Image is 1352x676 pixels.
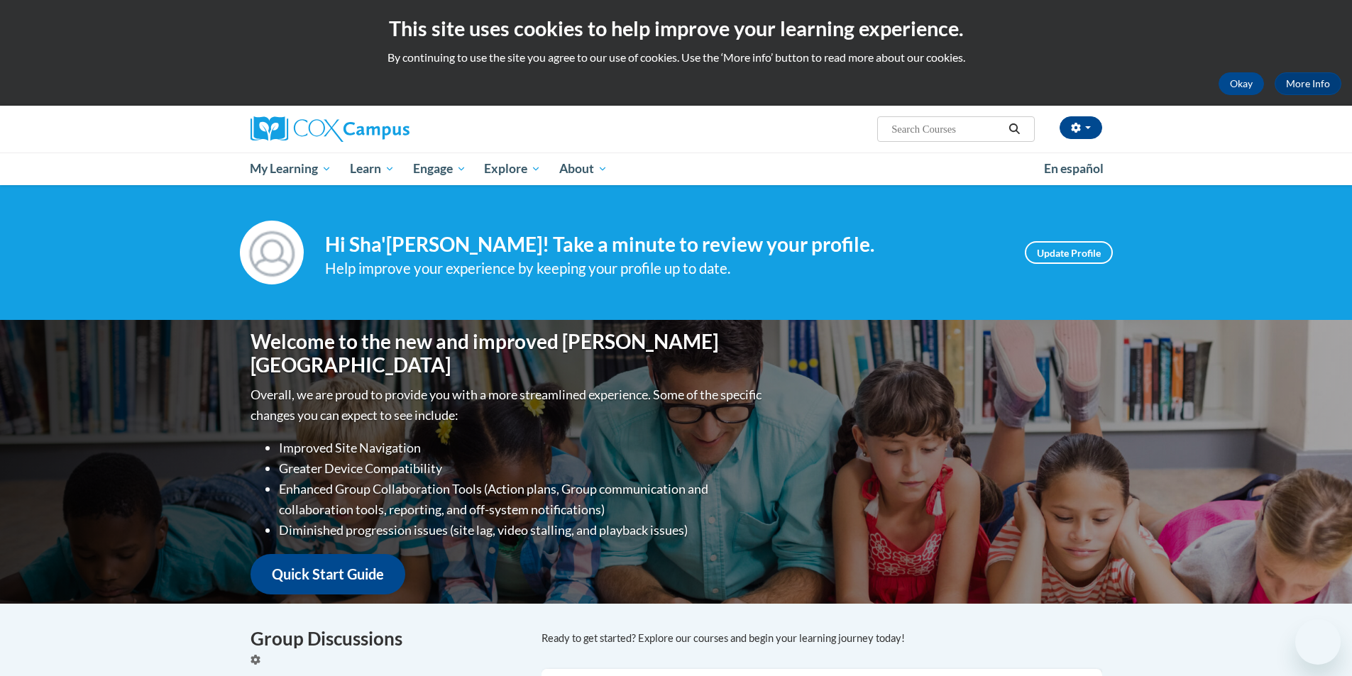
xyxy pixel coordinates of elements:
a: Explore [475,153,550,185]
h1: Welcome to the new and improved [PERSON_NAME][GEOGRAPHIC_DATA] [251,330,765,377]
p: Overall, we are proud to provide you with a more streamlined experience. Some of the specific cha... [251,384,765,426]
a: Quick Start Guide [251,554,405,594]
span: Explore [484,160,541,177]
a: Cox Campus [251,116,520,142]
button: Account Settings [1060,116,1102,139]
iframe: Button to launch messaging window [1295,619,1341,665]
span: About [559,160,608,177]
a: Update Profile [1025,241,1113,264]
a: Learn [341,153,404,185]
span: Learn [350,160,395,177]
a: My Learning [241,153,341,185]
li: Diminished progression issues (site lag, video stalling, and playback issues) [279,520,765,541]
li: Greater Device Compatibility [279,458,765,479]
button: Search [1004,121,1025,138]
a: More Info [1275,72,1341,95]
button: Okay [1219,72,1264,95]
img: Profile Image [240,221,304,284]
input: Search Courses [890,121,1004,138]
li: Enhanced Group Collaboration Tools (Action plans, Group communication and collaboration tools, re... [279,479,765,520]
h4: Hi Sha'[PERSON_NAME]! Take a minute to review your profile. [325,233,1004,257]
div: Help improve your experience by keeping your profile up to date. [325,257,1004,280]
li: Improved Site Navigation [279,438,765,458]
h4: Group Discussions [251,625,520,653]
p: By continuing to use the site you agree to our use of cookies. Use the ‘More info’ button to read... [11,50,1341,65]
span: My Learning [250,160,331,177]
img: Cox Campus [251,116,410,142]
a: About [550,153,617,185]
a: En español [1035,154,1113,184]
span: En español [1044,161,1104,176]
div: Main menu [229,153,1123,185]
h2: This site uses cookies to help improve your learning experience. [11,14,1341,43]
span: Engage [413,160,466,177]
a: Engage [404,153,476,185]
